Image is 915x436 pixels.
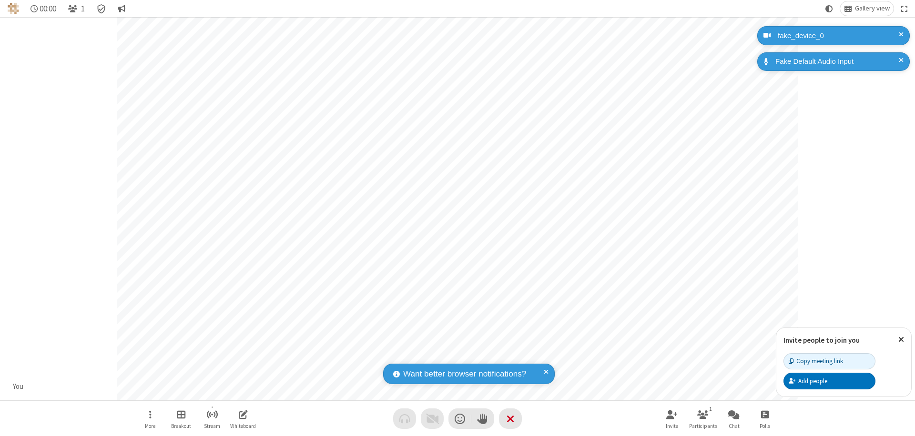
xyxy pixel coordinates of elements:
[689,405,717,432] button: Open participant list
[789,357,843,366] div: Copy meeting link
[689,423,717,429] span: Participants
[471,408,494,429] button: Raise hand
[393,408,416,429] button: Audio problem - check your Internet connection or call by phone
[783,353,875,369] button: Copy meeting link
[822,1,837,16] button: Using system theme
[448,408,471,429] button: Send a reaction
[204,423,220,429] span: Stream
[658,405,686,432] button: Invite participants (⌘+Shift+I)
[136,405,164,432] button: Open menu
[64,1,89,16] button: Open participant list
[421,408,444,429] button: Video
[783,336,860,345] label: Invite people to join you
[760,423,770,429] span: Polls
[720,405,748,432] button: Open chat
[897,1,912,16] button: Fullscreen
[114,1,129,16] button: Conversation
[40,4,56,13] span: 00:00
[891,328,911,351] button: Close popover
[10,381,27,392] div: You
[171,423,191,429] span: Breakout
[729,423,740,429] span: Chat
[145,423,155,429] span: More
[403,368,526,380] span: Want better browser notifications?
[81,4,85,13] span: 1
[783,373,875,389] button: Add people
[230,423,256,429] span: Whiteboard
[840,1,894,16] button: Change layout
[167,405,195,432] button: Manage Breakout Rooms
[666,423,678,429] span: Invite
[8,3,19,14] img: QA Selenium DO NOT DELETE OR CHANGE
[774,30,903,41] div: fake_device_0
[229,405,257,432] button: Open shared whiteboard
[855,5,890,12] span: Gallery view
[751,405,779,432] button: Open poll
[499,408,522,429] button: End or leave meeting
[772,56,903,67] div: Fake Default Audio Input
[198,405,226,432] button: Start streaming
[707,405,715,413] div: 1
[92,1,111,16] div: Meeting details Encryption enabled
[27,1,61,16] div: Timer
